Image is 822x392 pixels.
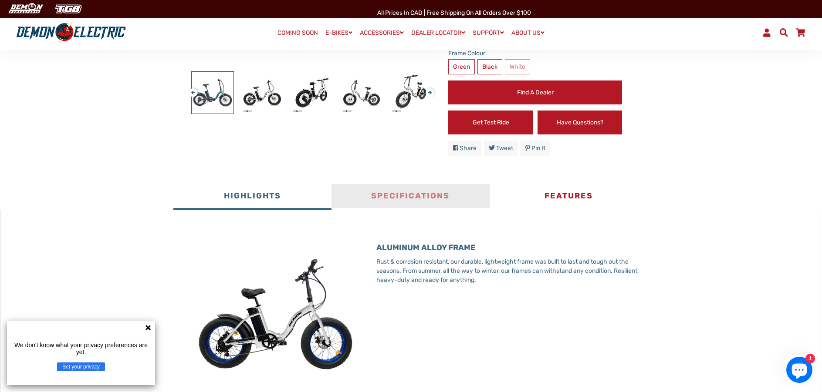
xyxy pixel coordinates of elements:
[332,184,490,210] button: Specifications
[274,27,321,39] a: COMING SOON
[531,144,545,152] span: Pin it
[390,72,432,114] img: Pilot Folding eBike - Demon Electric
[448,59,475,74] label: Green
[477,59,502,74] label: Black
[357,27,407,39] a: ACCESSORIES
[57,362,105,371] button: Set your privacy
[51,2,86,16] img: TGB Canada
[173,184,332,210] button: Highlights
[470,27,507,39] a: SUPPORT
[448,49,622,58] label: Frame Colour
[241,72,283,114] img: Pilot Folding eBike - Demon Electric
[426,84,431,94] button: Next
[376,243,648,253] h3: ALUMINUM ALLOY FRAME
[408,27,468,39] a: DEALER LOCATOR
[192,72,233,114] img: Pilot Folding eBike
[490,184,648,210] button: Features
[376,257,648,285] p: Rust & corrosion resistant, our durable, lightweight frame was built to last and tough out the se...
[13,21,129,44] img: Demon Electric logo
[460,144,477,152] span: Share
[10,342,152,355] p: We don't know what your privacy preferences are yet.
[448,111,533,134] a: Get Test Ride
[448,80,622,104] a: Find a Dealer
[496,144,513,152] span: Tweet
[341,72,382,114] img: Pilot Folding eBike - Demon Electric
[4,2,46,16] img: Demon Electric
[189,84,194,94] button: Previous
[538,111,622,134] a: Have Questions?
[505,59,530,74] label: White
[377,9,531,17] span: All Prices in CAD | Free shipping on all orders over $100
[784,357,815,385] inbox-online-store-chat: Shopify online store chat
[291,72,333,114] img: Pilot Folding eBike - Demon Electric
[322,27,355,39] a: E-BIKES
[508,27,548,39] a: ABOUT US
